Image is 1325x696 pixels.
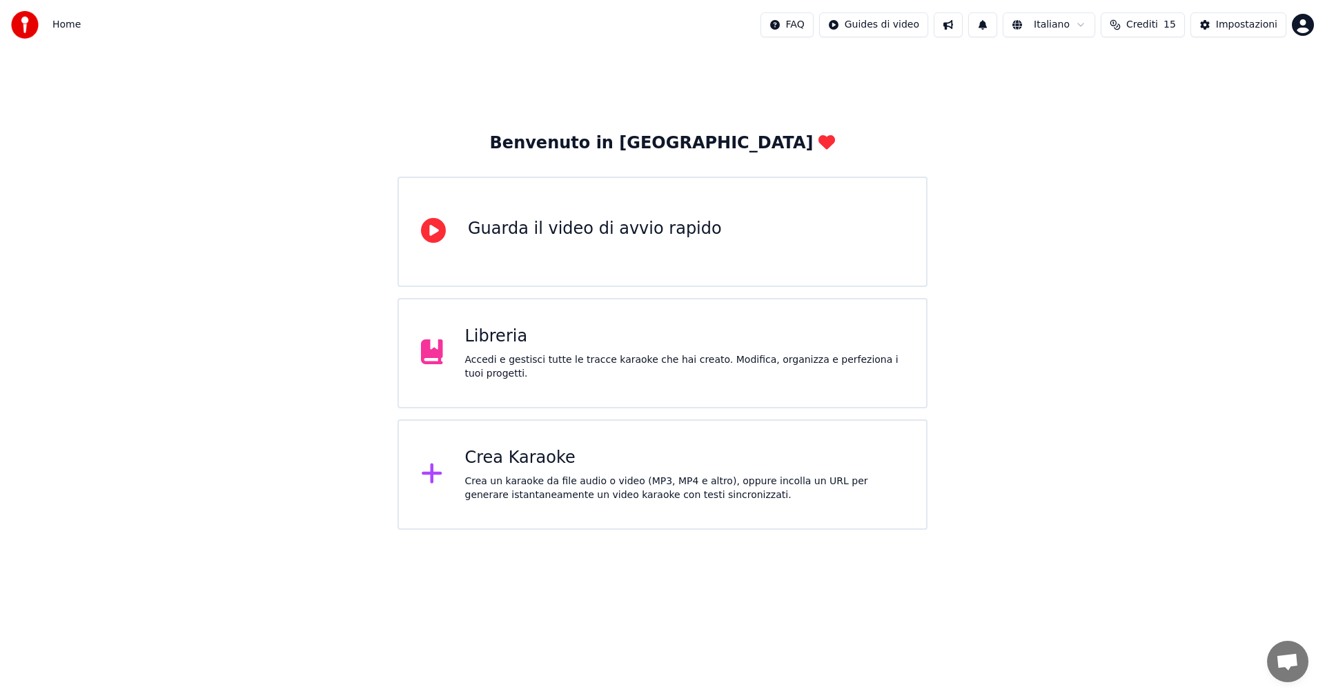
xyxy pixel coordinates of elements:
[1267,641,1308,682] a: Aprire la chat
[819,12,928,37] button: Guides di video
[1216,18,1277,32] div: Impostazioni
[465,326,905,348] div: Libreria
[465,475,905,502] div: Crea un karaoke da file audio o video (MP3, MP4 e altro), oppure incolla un URL per generare ista...
[11,11,39,39] img: youka
[1126,18,1158,32] span: Crediti
[465,353,905,381] div: Accedi e gestisci tutte le tracce karaoke che hai creato. Modifica, organizza e perfeziona i tuoi...
[1164,18,1176,32] span: 15
[52,18,81,32] span: Home
[1190,12,1286,37] button: Impostazioni
[760,12,814,37] button: FAQ
[468,218,722,240] div: Guarda il video di avvio rapido
[465,447,905,469] div: Crea Karaoke
[52,18,81,32] nav: breadcrumb
[490,132,836,155] div: Benvenuto in [GEOGRAPHIC_DATA]
[1101,12,1185,37] button: Crediti15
